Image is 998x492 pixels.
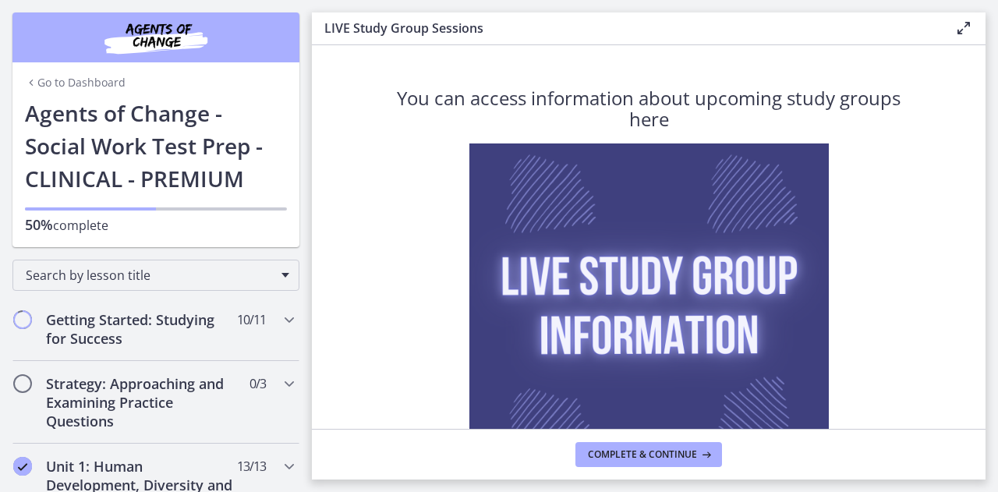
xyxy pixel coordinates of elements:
[25,215,53,234] span: 50%
[324,19,929,37] h3: LIVE Study Group Sessions
[25,75,126,90] a: Go to Dashboard
[13,457,32,476] i: Completed
[26,267,274,284] span: Search by lesson title
[588,448,697,461] span: Complete & continue
[237,457,266,476] span: 13 / 13
[397,85,901,132] span: You can access information about upcoming study groups here
[249,374,266,393] span: 0 / 3
[237,310,266,329] span: 10 / 11
[46,310,236,348] h2: Getting Started: Studying for Success
[62,19,249,56] img: Agents of Change
[25,215,287,235] p: complete
[25,97,287,195] h1: Agents of Change - Social Work Test Prep - CLINICAL - PREMIUM
[46,374,236,430] h2: Strategy: Approaching and Examining Practice Questions
[575,442,722,467] button: Complete & continue
[12,260,299,291] div: Search by lesson title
